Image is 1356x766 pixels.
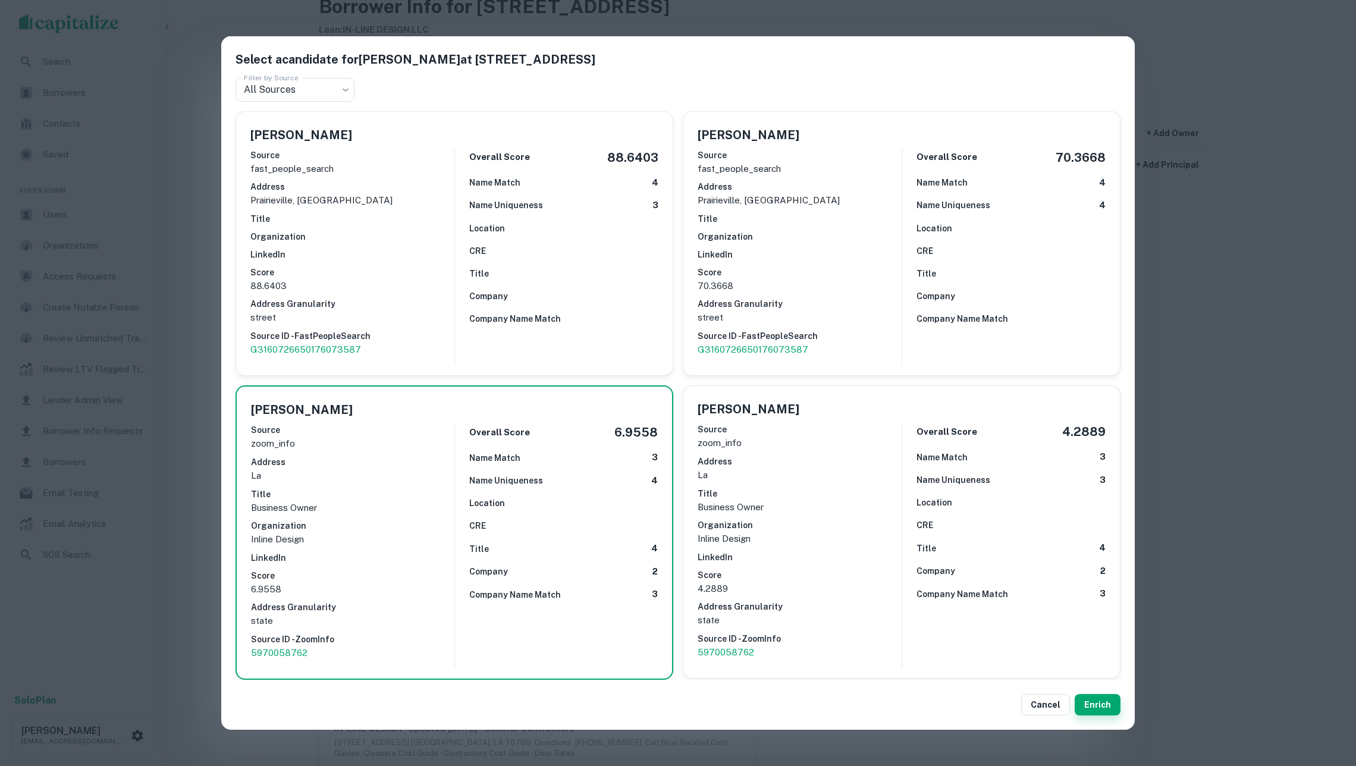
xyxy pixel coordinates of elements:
h6: Name Match [469,451,520,464]
a: G3160726650176073587 [250,343,454,357]
h6: 3 [1100,450,1106,464]
h5: Select a candidate for [PERSON_NAME] at [STREET_ADDRESS] [236,51,1120,68]
h6: Address Granularity [251,601,454,614]
h6: 4 [1099,176,1106,190]
h6: Name Uniqueness [916,199,990,212]
h5: 88.6403 [607,149,658,167]
h6: Organization [698,230,902,243]
h6: LinkedIn [251,551,454,564]
h6: 3 [1100,587,1106,601]
h6: Address Granularity [250,297,454,310]
h6: Name Uniqueness [469,474,543,487]
p: fast_people_search [250,162,454,176]
h6: CRE [469,244,486,258]
h6: Source [698,423,902,436]
h6: Title [916,267,936,280]
a: 5970058762 [251,646,454,660]
h5: [PERSON_NAME] [698,126,799,144]
h5: [PERSON_NAME] [698,400,799,418]
h6: Title [469,542,489,555]
h6: 3 [652,199,658,212]
p: street [250,310,454,325]
h6: Organization [251,519,454,532]
p: zoom_info [698,436,902,450]
h6: Organization [698,519,902,532]
h6: Title [251,488,454,501]
h5: 6.9558 [614,423,658,441]
h6: Source ID - FastPeopleSearch [698,329,902,343]
p: Business Owner [698,500,902,514]
p: 6.9558 [251,582,454,597]
h6: Address [698,455,902,468]
h6: Company [916,564,955,577]
p: G3160726650176073587 [698,343,902,357]
h6: Address [250,180,454,193]
h6: Location [916,496,952,509]
p: street [698,310,902,325]
h6: Overall Score [469,426,530,439]
h6: 4 [652,176,658,190]
h6: 3 [652,451,658,464]
p: Inline Design [251,532,454,547]
h6: 2 [1100,564,1106,578]
h5: 4.2889 [1062,423,1106,441]
h6: 4 [651,474,658,488]
div: All Sources [236,78,354,102]
h6: Title [698,212,902,225]
iframe: Chat Widget [1297,671,1356,728]
h6: Name Uniqueness [469,199,543,212]
h6: Name Match [916,176,968,189]
h6: LinkedIn [698,248,902,261]
h6: LinkedIn [250,248,454,261]
h6: Address [698,180,902,193]
h6: Source [250,149,454,162]
h6: Name Match [469,176,520,189]
h5: [PERSON_NAME] [250,126,352,144]
h6: Source ID - ZoomInfo [698,632,902,645]
button: Enrich [1075,694,1120,715]
h6: 4 [1099,199,1106,212]
h6: Overall Score [469,150,530,164]
h6: Company [469,290,508,303]
h6: Company Name Match [469,588,561,601]
p: 70.3668 [698,279,902,293]
h6: Score [250,266,454,279]
h6: 3 [652,588,658,601]
h6: Title [916,542,936,555]
p: state [251,614,454,628]
h6: Overall Score [916,150,977,164]
h6: Company Name Match [916,312,1008,325]
h6: Company [469,565,508,578]
p: la [251,469,454,483]
label: Filter by Source [244,73,299,83]
h6: Title [250,212,454,225]
h6: Address Granularity [698,297,902,310]
p: 4.2889 [698,582,902,596]
p: zoom_info [251,437,454,451]
h6: Source [251,423,454,437]
h6: Source [698,149,902,162]
h5: [PERSON_NAME] [251,401,353,419]
h6: CRE [469,519,486,532]
a: 5970058762 [698,645,902,660]
h6: Name Uniqueness [916,473,990,486]
h6: CRE [916,244,933,258]
h6: 3 [1100,473,1106,487]
h6: Title [698,487,902,500]
p: prairieville, [GEOGRAPHIC_DATA] [250,193,454,208]
p: fast_people_search [698,162,902,176]
h6: Overall Score [916,425,977,439]
h6: Address [251,456,454,469]
h6: Company Name Match [469,312,561,325]
h6: Source ID - FastPeopleSearch [250,329,454,343]
h6: Score [698,266,902,279]
h6: 4 [651,542,658,555]
h6: Score [698,569,902,582]
p: 88.6403 [250,279,454,293]
h6: Organization [250,230,454,243]
h6: LinkedIn [698,551,902,564]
